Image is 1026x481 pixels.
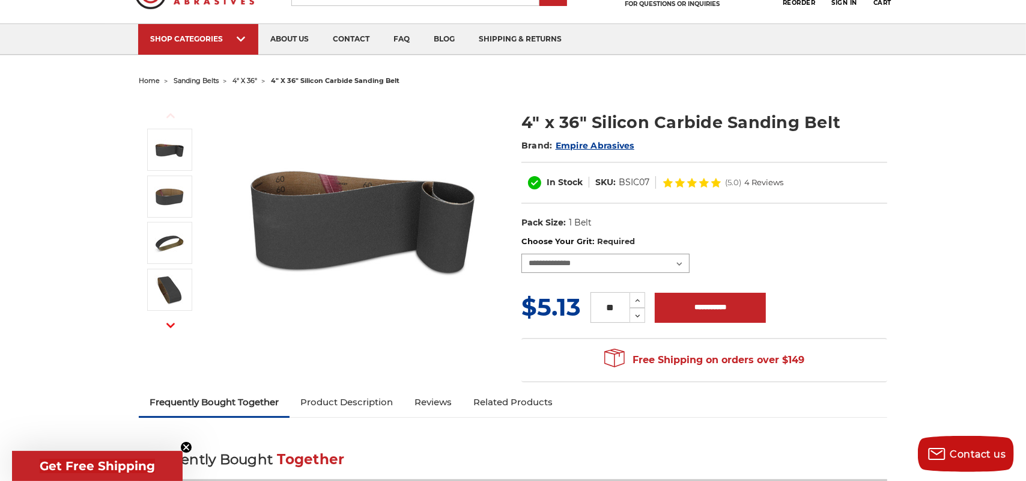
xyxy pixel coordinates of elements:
a: Empire Abrasives [556,140,634,151]
img: 4" x 36" Silicon Carbide File Belt [242,98,482,339]
a: shipping & returns [467,24,574,55]
a: contact [321,24,381,55]
dt: SKU: [595,176,616,189]
span: $5.13 [521,292,581,322]
a: sanding belts [174,76,219,85]
div: SHOP CATEGORIES [150,34,246,43]
img: 4" x 36" Silicon Carbide Sanding Belt [154,182,184,212]
a: 4" x 36" [232,76,257,85]
a: Reviews [404,389,463,415]
span: Together [278,451,345,468]
small: Required [597,236,635,246]
a: faq [381,24,422,55]
a: Frequently Bought Together [139,389,290,415]
dt: Pack Size: [521,216,566,229]
span: (5.0) [725,179,741,186]
dd: 1 Belt [569,216,592,229]
a: about us [258,24,321,55]
img: 4" x 36" Silicon Carbide File Belt [154,135,184,165]
a: Related Products [463,389,563,415]
button: Next [156,313,185,339]
span: Contact us [950,449,1006,460]
span: In Stock [547,177,583,188]
span: 4 Reviews [744,179,783,186]
button: Previous [156,103,185,129]
button: Close teaser [180,441,192,453]
span: Brand: [521,140,553,151]
div: Get Free ShippingClose teaser [12,451,183,481]
label: Choose Your Grit: [521,236,887,248]
img: 4" x 36" Sanding Belt SC [154,228,184,258]
button: Contact us [918,436,1014,472]
a: home [139,76,160,85]
span: Frequently Bought [139,451,273,468]
a: blog [422,24,467,55]
span: Free Shipping on orders over $149 [604,348,805,372]
img: 4" x 36" - Silicon Carbide Sanding Belt [154,275,184,305]
span: 4" x 36" silicon carbide sanding belt [271,76,399,85]
a: Product Description [290,389,404,415]
span: Get Free Shipping [40,459,155,473]
dd: BSIC07 [619,176,649,189]
h1: 4" x 36" Silicon Carbide Sanding Belt [521,111,887,134]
